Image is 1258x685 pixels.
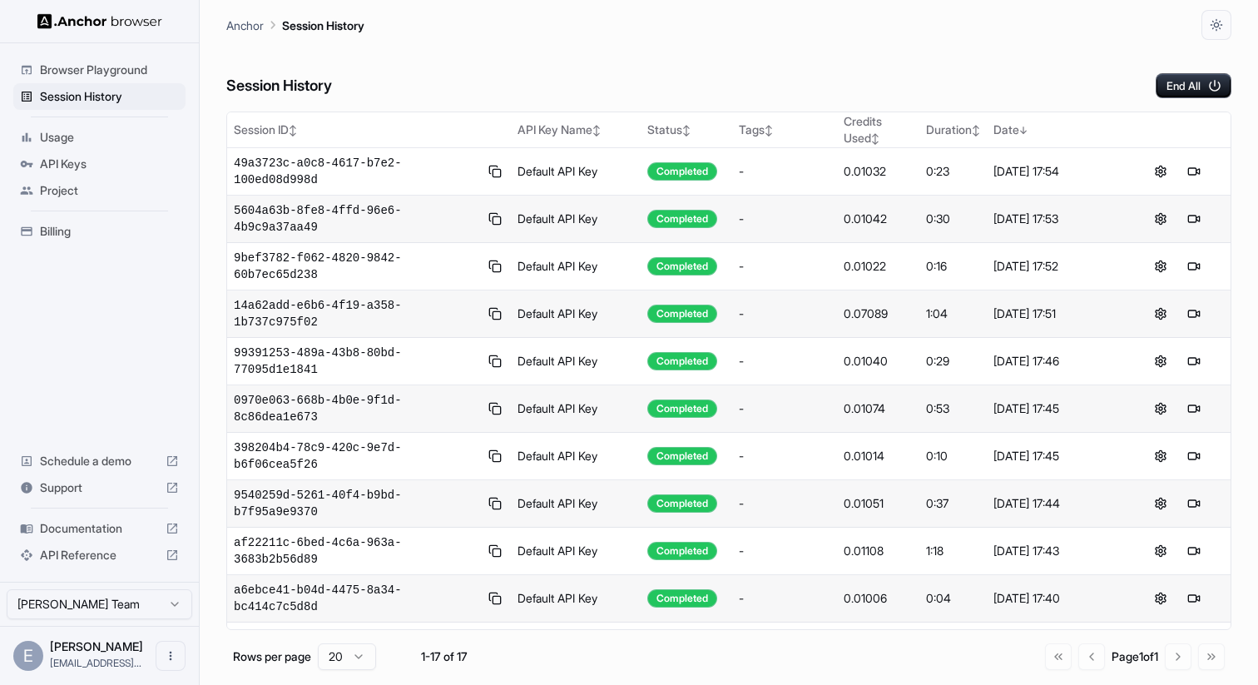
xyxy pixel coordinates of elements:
[234,582,478,615] span: a6ebce41-b04d-4475-8a34-bc414c7c5d8d
[511,243,641,290] td: Default API Key
[1019,124,1028,137] span: ↓
[647,447,717,465] div: Completed
[926,495,980,512] div: 0:37
[739,163,831,180] div: -
[234,487,478,520] span: 9540259d-5261-40f4-b9bd-b7f95a9e9370
[993,448,1117,464] div: [DATE] 17:45
[647,542,717,560] div: Completed
[682,124,691,137] span: ↕
[844,590,913,607] div: 0.01006
[511,385,641,433] td: Default API Key
[993,495,1117,512] div: [DATE] 17:44
[765,124,773,137] span: ↕
[37,13,162,29] img: Anchor Logo
[1112,648,1158,665] div: Page 1 of 1
[234,122,504,138] div: Session ID
[226,17,264,34] p: Anchor
[13,83,186,110] div: Session History
[739,353,831,370] div: -
[739,211,831,227] div: -
[40,520,159,537] span: Documentation
[234,439,478,473] span: 398204b4-78c9-420c-9e7d-b6f06cea5f26
[40,62,179,78] span: Browser Playground
[739,305,831,322] div: -
[13,542,186,568] div: API Reference
[13,177,186,204] div: Project
[13,124,186,151] div: Usage
[40,547,159,563] span: API Reference
[282,17,364,34] p: Session History
[926,543,980,559] div: 1:18
[647,400,717,418] div: Completed
[844,543,913,559] div: 0.01108
[647,589,717,608] div: Completed
[40,223,179,240] span: Billing
[647,162,717,181] div: Completed
[156,641,186,671] button: Open menu
[234,534,478,568] span: af22211c-6bed-4c6a-963a-3683b2b56d89
[926,448,980,464] div: 0:10
[993,211,1117,227] div: [DATE] 17:53
[13,218,186,245] div: Billing
[844,495,913,512] div: 0.01051
[13,448,186,474] div: Schedule a demo
[993,305,1117,322] div: [DATE] 17:51
[511,575,641,623] td: Default API Key
[40,156,179,172] span: API Keys
[926,258,980,275] div: 0:16
[592,124,601,137] span: ↕
[739,122,831,138] div: Tags
[993,400,1117,417] div: [DATE] 17:45
[993,353,1117,370] div: [DATE] 17:46
[926,353,980,370] div: 0:29
[234,392,478,425] span: 0970e063-668b-4b0e-9f1d-8c86dea1e673
[511,290,641,338] td: Default API Key
[40,479,159,496] span: Support
[234,250,478,283] span: 9bef3782-f062-4820-9842-60b7ec65d238
[739,448,831,464] div: -
[647,305,717,323] div: Completed
[226,16,364,34] nav: breadcrumb
[233,648,311,665] p: Rows per page
[234,155,478,188] span: 49a3723c-a0c8-4617-b7e2-100ed08d998d
[226,74,332,98] h6: Session History
[926,163,980,180] div: 0:23
[926,305,980,322] div: 1:04
[844,163,913,180] div: 0.01032
[993,122,1117,138] div: Date
[13,151,186,177] div: API Keys
[13,641,43,671] div: E
[647,257,717,275] div: Completed
[871,132,879,145] span: ↕
[234,202,478,236] span: 5604a63b-8fe8-4ffd-96e6-4b9c9a37aa49
[844,211,913,227] div: 0.01042
[518,122,634,138] div: API Key Name
[1156,73,1231,98] button: End All
[926,590,980,607] div: 0:04
[844,305,913,322] div: 0.07089
[844,448,913,464] div: 0.01014
[739,400,831,417] div: -
[511,528,641,575] td: Default API Key
[511,623,641,670] td: Default API Key
[511,480,641,528] td: Default API Key
[739,495,831,512] div: -
[739,543,831,559] div: -
[13,57,186,83] div: Browser Playground
[40,129,179,146] span: Usage
[40,88,179,105] span: Session History
[993,543,1117,559] div: [DATE] 17:43
[511,148,641,196] td: Default API Key
[844,400,913,417] div: 0.01074
[993,163,1117,180] div: [DATE] 17:54
[844,258,913,275] div: 0.01022
[993,258,1117,275] div: [DATE] 17:52
[13,474,186,501] div: Support
[972,124,980,137] span: ↕
[511,338,641,385] td: Default API Key
[739,590,831,607] div: -
[739,258,831,275] div: -
[234,345,478,378] span: 99391253-489a-43b8-80bd-77095d1e1841
[289,124,297,137] span: ↕
[926,211,980,227] div: 0:30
